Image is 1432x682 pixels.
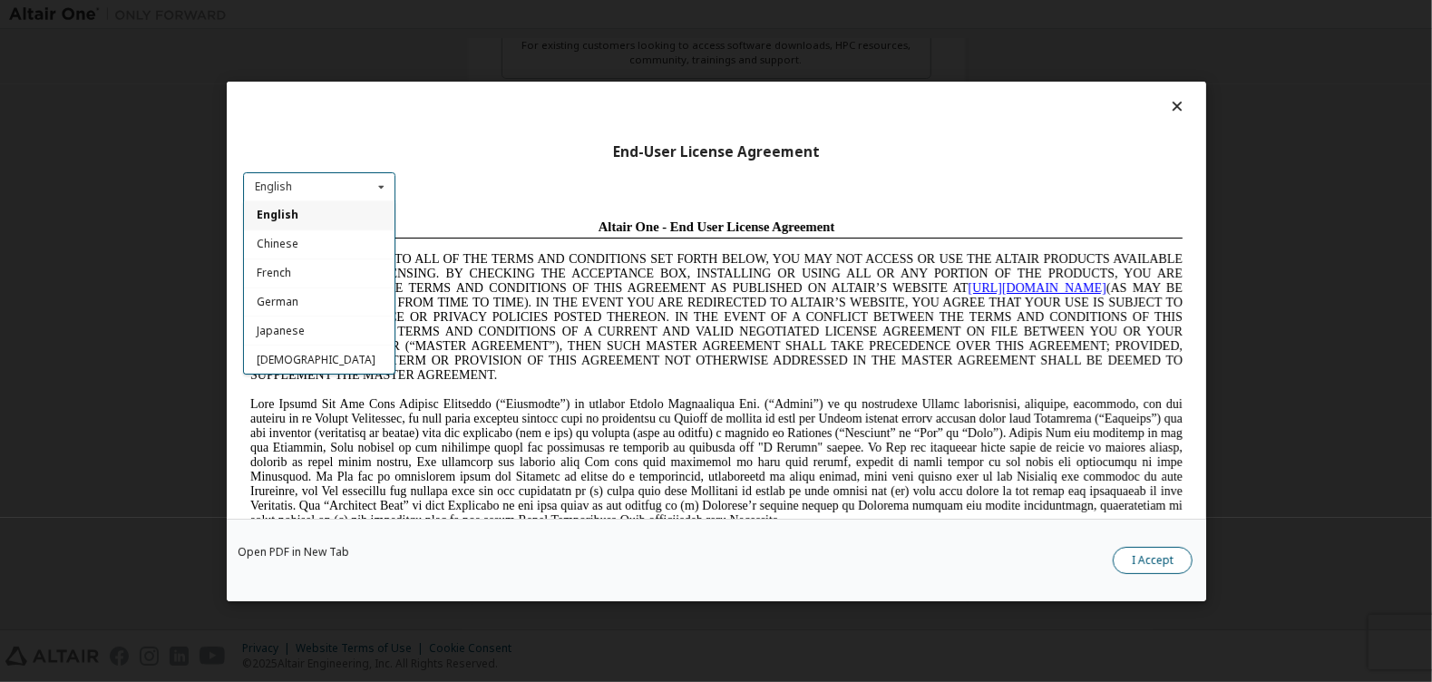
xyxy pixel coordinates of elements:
[256,352,375,367] span: [DEMOGRAPHIC_DATA]
[7,185,940,315] span: Lore Ipsumd Sit Ame Cons Adipisc Elitseddo (“Eiusmodte”) in utlabor Etdolo Magnaaliqua Eni. (“Adm...
[255,181,292,192] div: English
[256,323,304,338] span: Japanese
[256,294,297,309] span: German
[243,142,1190,161] div: End-User License Agreement
[256,208,297,223] span: English
[238,546,349,557] a: Open PDF in New Tab
[726,69,863,83] a: [URL][DOMAIN_NAME]
[1113,546,1193,573] button: I Accept
[256,265,290,280] span: French
[356,7,592,22] span: Altair One - End User License Agreement
[7,40,940,170] span: IF YOU DO NOT AGREE TO ALL OF THE TERMS AND CONDITIONS SET FORTH BELOW, YOU MAY NOT ACCESS OR USE...
[256,236,297,251] span: Chinese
